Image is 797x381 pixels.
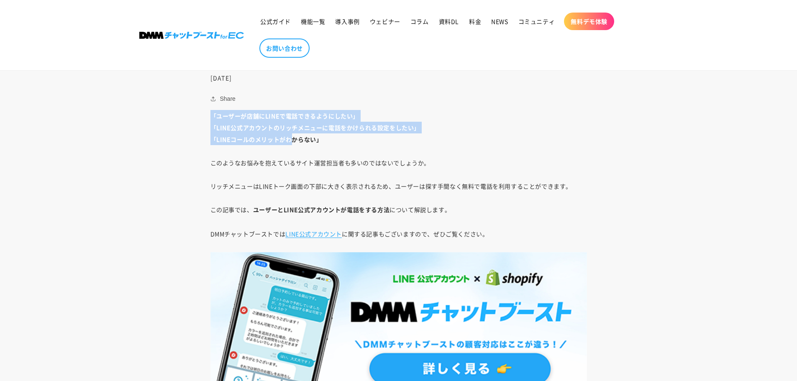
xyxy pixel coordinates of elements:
[330,13,364,30] a: 導入事例
[513,13,560,30] a: コミュニティ
[491,18,508,25] span: NEWS
[139,32,244,39] img: 株式会社DMM Boost
[259,38,310,58] a: お問い合わせ
[255,13,296,30] a: 公式ガイド
[301,18,325,25] span: 機能一覧
[434,13,464,30] a: 資料DL
[518,18,555,25] span: コミュニティ
[469,18,481,25] span: 料金
[439,18,459,25] span: 資料DL
[486,13,513,30] a: NEWS
[285,230,342,238] a: LINE公式アカウント
[405,13,434,30] a: コラム
[571,18,607,25] span: 無料デモ体験
[266,44,303,52] span: お問い合わせ
[210,74,232,82] time: [DATE]
[210,110,587,215] p: このようなお悩みを抱えているサイト運営担当者も多いのではないでしょうか。 リッチメニューはLINEトーク画面の下部に大きく表示されるため、ユーザーは探す手間なく無料で電話を利用することができます...
[296,13,330,30] a: 機能一覧
[410,18,429,25] span: コラム
[335,18,359,25] span: 導入事例
[210,135,323,143] strong: 「LINEコールのメリットがわからない」
[260,18,291,25] span: 公式ガイド
[564,13,614,30] a: 無料デモ体験
[370,18,400,25] span: ウェビナー
[210,112,359,120] strong: 「ユーザーが店舗にLINEで電話できるようにしたい」
[210,94,238,104] button: Share
[253,205,390,214] strong: ユーザーとLINE公式アカウントが電話をする方法
[464,13,486,30] a: 料金
[365,13,405,30] a: ウェビナー
[210,228,587,240] p: DMMチャットブーストでは に関する記事もございますので、ぜひご覧ください。
[210,123,420,132] strong: 「LINE公式アカウントのリッチメニューに電話をかけられる設定をしたい」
